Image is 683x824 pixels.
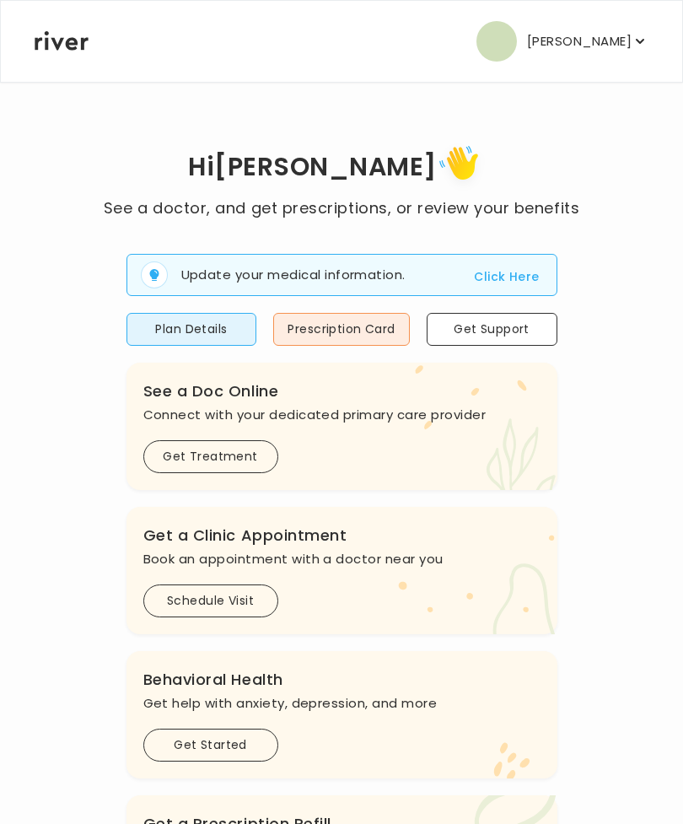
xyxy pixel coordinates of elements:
p: See a doctor, and get prescriptions, or review your benefits [104,197,579,220]
button: Get Treatment [143,440,278,473]
button: Prescription Card [273,313,409,346]
h3: Behavioral Health [143,668,540,692]
p: Connect with your dedicated primary care provider [143,403,540,427]
p: [PERSON_NAME] [527,30,632,53]
p: Book an appointment with a doctor near you [143,547,540,571]
h3: See a Doc Online [143,380,540,403]
button: Get Started [143,729,278,762]
button: Schedule Visit [143,584,278,617]
h3: Get a Clinic Appointment [143,524,540,547]
p: Get help with anxiety, depression, and more [143,692,540,715]
button: Get Support [427,313,557,346]
button: Plan Details [126,313,257,346]
p: Update your medical information. [181,266,406,285]
h1: Hi [PERSON_NAME] [104,140,579,197]
button: user avatar[PERSON_NAME] [476,21,648,62]
button: Click Here [474,267,539,287]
